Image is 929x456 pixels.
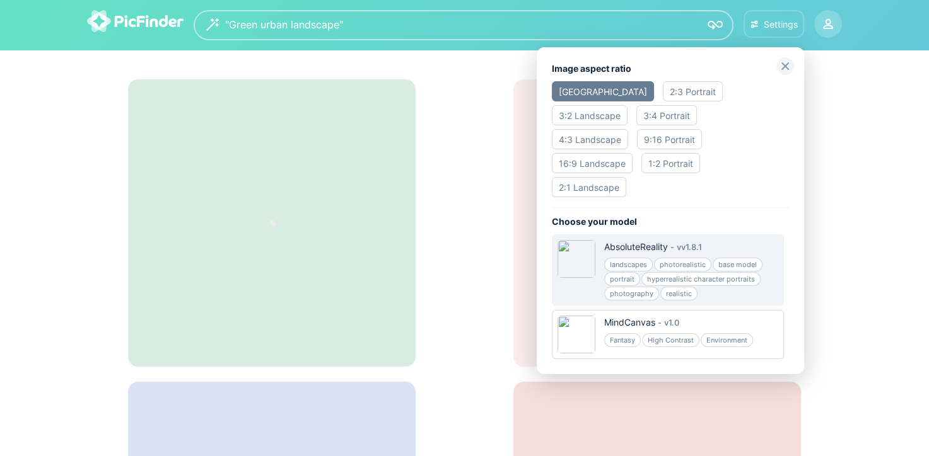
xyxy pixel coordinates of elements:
div: base model [713,258,762,271]
div: 4:3 Landscape [552,129,628,149]
img: 68361c9274fc8-1200x1509.jpg [558,240,595,278]
div: v 1.0 [664,316,679,329]
div: v v1.8.1 [677,241,702,253]
div: 1:2 Portrait [641,153,700,173]
div: landscapes [604,258,653,271]
div: 9:16 Portrait [637,129,702,149]
div: AbsoluteReality [604,241,668,253]
div: 3:4 Portrait [636,105,697,125]
img: close-grey.svg [776,57,794,75]
div: 2:1 Landscape [552,177,626,197]
div: - [668,241,677,253]
div: photorealistic [654,258,711,271]
div: hyperrealistic character portraits [641,272,761,286]
div: MindCanvas [604,316,655,329]
div: Fantasy [604,333,641,347]
div: High Contrast [642,333,699,347]
div: Choose your model [552,215,789,228]
div: realistic [660,287,698,300]
img: 6563a2d355b76-2048x2048.jpg [558,316,595,353]
div: photography [604,287,659,300]
div: portrait [604,272,640,286]
div: 16:9 Landscape [552,153,633,173]
div: 2:3 Portrait [663,81,723,101]
div: - [655,316,664,329]
div: 3:2 Landscape [552,105,628,125]
div: Environment [701,333,753,347]
div: Image aspect ratio [552,62,789,75]
div: [GEOGRAPHIC_DATA] [552,81,654,101]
